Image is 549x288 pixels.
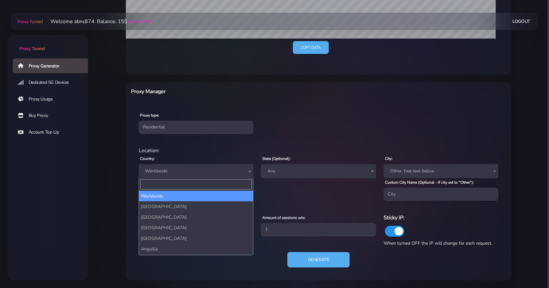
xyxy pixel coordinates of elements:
[140,112,159,118] label: Proxy type:
[140,179,252,189] input: Search
[143,167,249,176] span: Worldwide
[13,92,93,107] a: Proxy Usage
[17,19,43,25] span: Proxy Tunnel
[13,125,93,140] a: Account Top Up
[13,108,93,123] a: Buy Proxy
[384,164,498,178] span: Other, free text below
[261,164,376,178] span: Any
[139,164,253,178] span: Worldwide
[262,156,291,161] label: State (Optional):
[140,156,155,161] label: Country:
[13,75,93,90] a: Dedicated 5G Devices
[512,15,530,27] a: Logout
[139,191,253,201] li: Worldwide
[287,252,350,267] button: Generate
[139,233,253,244] li: [GEOGRAPHIC_DATA]
[385,179,474,185] label: Custom City Name (Optional - If city set to "Other"):
[135,147,502,154] div: Location:
[139,223,253,233] li: [GEOGRAPHIC_DATA]
[385,156,393,161] label: City:
[384,188,498,201] input: City
[139,244,253,254] li: Anguilla
[16,16,43,27] a: Proxy Tunnel
[131,87,346,96] h6: Proxy Manager
[139,254,253,265] li: [GEOGRAPHIC_DATA]
[135,206,502,214] div: Proxy Settings:
[265,167,372,176] span: Any
[262,215,306,221] label: Amount of sessions urls:
[384,214,498,222] h6: Sticky IP:
[388,167,494,176] span: Other, free text below
[293,41,328,54] a: Copy data
[13,58,93,73] a: Proxy Generator
[139,201,253,212] li: [GEOGRAPHIC_DATA]
[518,257,541,280] iframe: Webchat Widget
[8,35,88,52] a: Proxy Tunnel
[19,46,45,52] span: Proxy Tunnel
[127,18,152,25] a: (top-up here)
[384,240,492,246] span: When turned OFF the IP will change for each request.
[43,18,152,25] li: Welcome abnc874. Balance: 15$
[139,212,253,223] li: [GEOGRAPHIC_DATA]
